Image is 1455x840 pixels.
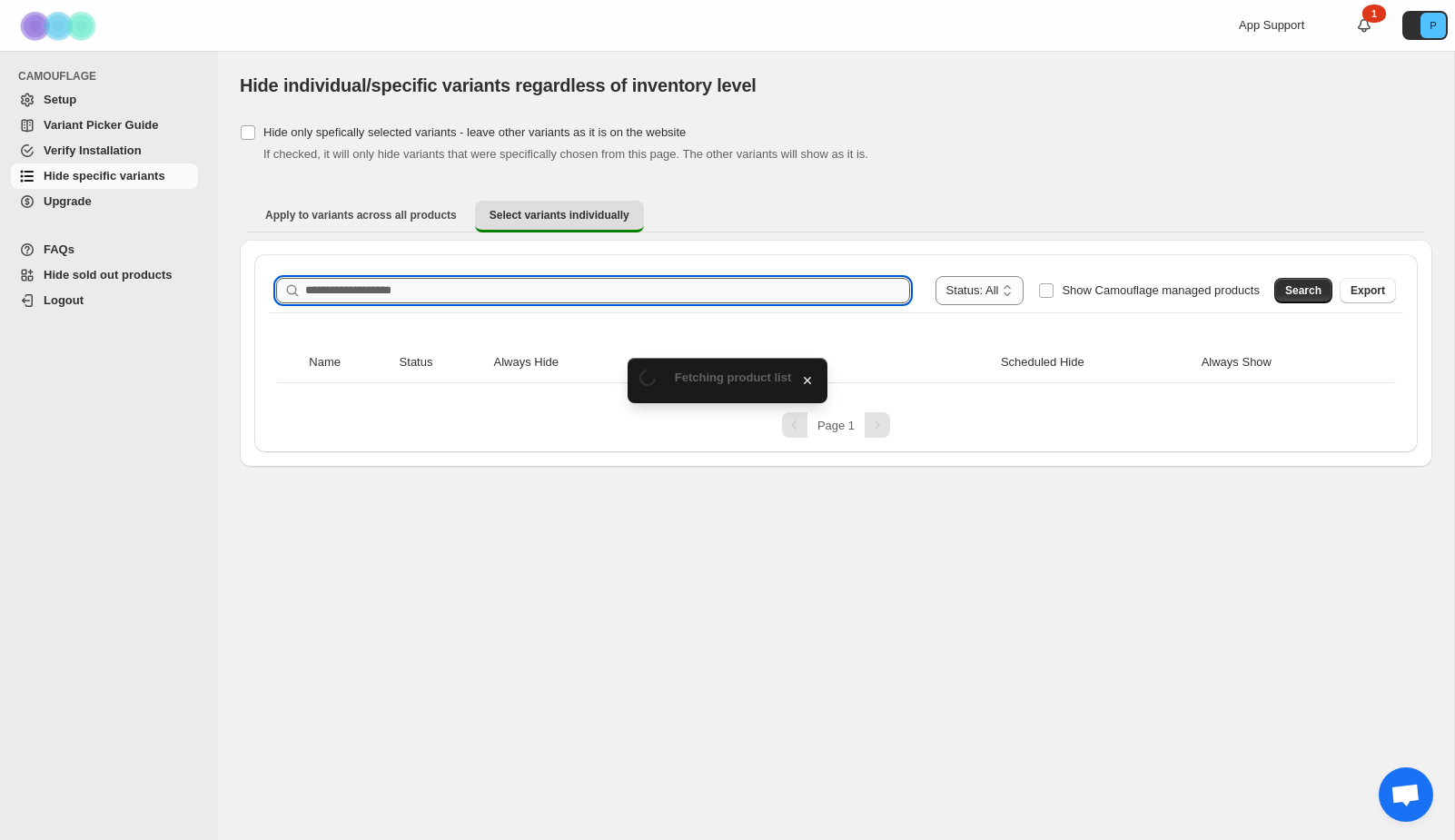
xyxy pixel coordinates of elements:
span: Verify Installation [44,143,142,157]
a: 1 [1355,16,1373,35]
div: 1 [1362,5,1386,23]
a: Variant Picker Guide [11,113,198,138]
th: Status [394,342,489,383]
button: Search [1274,278,1332,303]
span: FAQs [44,242,74,256]
span: Select variants individually [490,208,629,222]
span: Hide only spefically selected variants - leave other variants as it is on the website [263,125,686,139]
span: Setup [44,93,76,106]
nav: Pagination [269,412,1403,438]
a: Setup [11,87,198,113]
span: App Support [1239,18,1304,32]
span: Hide specific variants [44,169,165,183]
span: Hide sold out products [44,268,173,282]
span: Variant Picker Guide [44,118,158,132]
th: Selected/Excluded Countries [649,342,995,383]
div: Select variants individually [240,240,1432,467]
th: Scheduled Hide [995,342,1196,383]
span: Export [1351,283,1385,298]
th: Always Show [1196,342,1369,383]
span: CAMOUFLAGE [18,69,205,84]
span: Show Camouflage managed products [1062,283,1260,297]
span: Page 1 [817,419,855,432]
button: Apply to variants across all products [251,201,471,230]
a: FAQs [11,237,198,262]
span: Apply to variants across all products [265,208,457,222]
a: Open chat [1379,767,1433,822]
span: Fetching product list [675,371,792,384]
th: Name [303,342,393,383]
a: Hide specific variants [11,163,198,189]
span: Hide individual/specific variants regardless of inventory level [240,75,757,95]
a: Upgrade [11,189,198,214]
a: Hide sold out products [11,262,198,288]
span: Avatar with initials P [1420,13,1446,38]
img: Camouflage [15,1,105,51]
button: Export [1340,278,1396,303]
button: Select variants individually [475,201,644,232]
a: Verify Installation [11,138,198,163]
th: Always Hide [489,342,650,383]
span: If checked, it will only hide variants that were specifically chosen from this page. The other va... [263,147,868,161]
span: Logout [44,293,84,307]
span: Search [1285,283,1321,298]
text: P [1430,20,1436,31]
button: Avatar with initials P [1402,11,1448,40]
span: Upgrade [44,194,92,208]
a: Logout [11,288,198,313]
